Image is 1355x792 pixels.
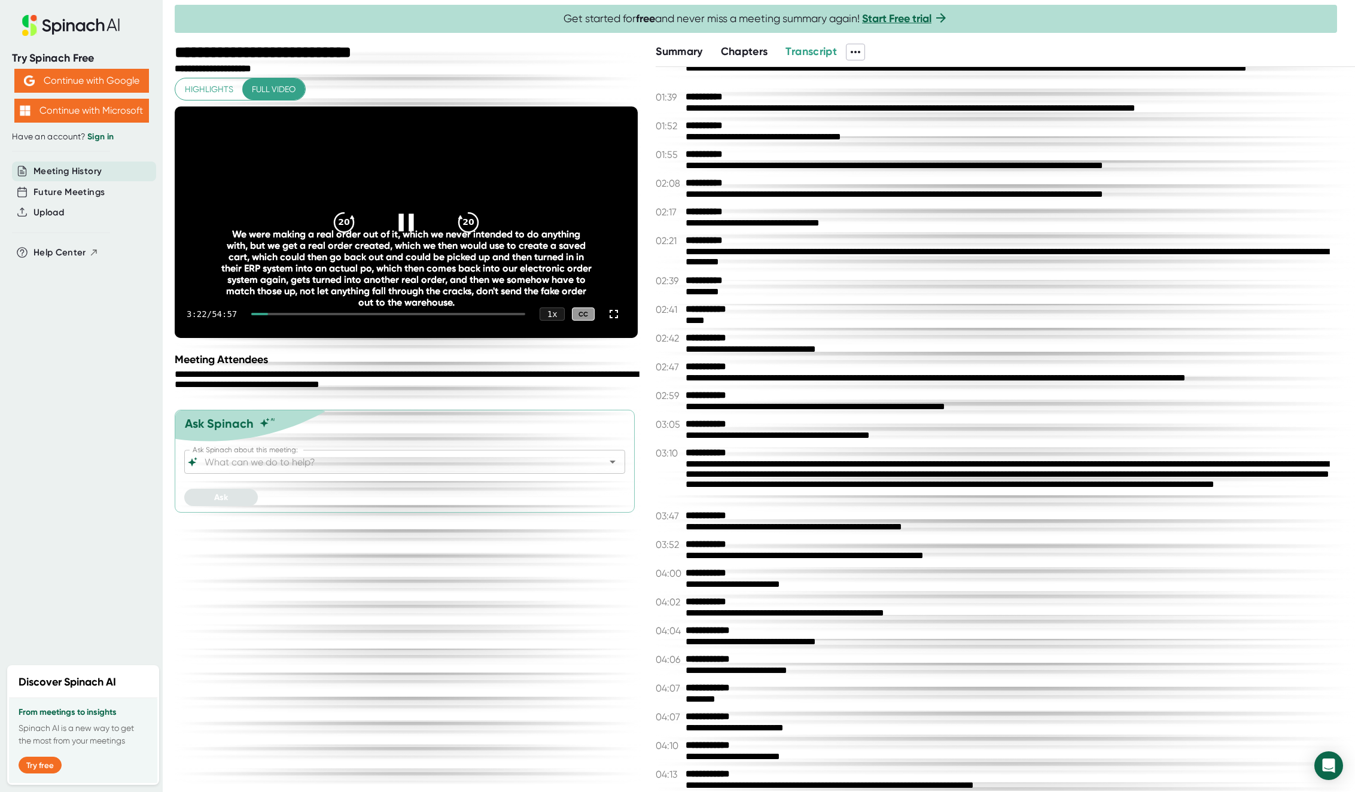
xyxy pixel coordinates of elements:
[785,45,837,58] span: Transcript
[656,568,683,579] span: 04:00
[656,419,683,430] span: 03:05
[656,447,683,459] span: 03:10
[656,92,683,103] span: 01:39
[34,246,99,260] button: Help Center
[564,12,948,26] span: Get started for and never miss a meeting summary again!
[656,596,683,608] span: 04:02
[656,120,683,132] span: 01:52
[862,12,931,25] a: Start Free trial
[184,489,258,506] button: Ask
[656,654,683,665] span: 04:06
[214,492,228,502] span: Ask
[34,185,105,199] button: Future Meetings
[636,12,655,25] b: free
[202,453,586,470] input: What can we do to help?
[12,51,151,65] div: Try Spinach Free
[252,82,296,97] span: Full video
[185,416,254,431] div: Ask Spinach
[175,78,243,100] button: Highlights
[540,307,565,321] div: 1 x
[19,674,116,690] h2: Discover Spinach AI
[19,757,62,773] button: Try free
[656,275,683,287] span: 02:39
[656,390,683,401] span: 02:59
[34,165,102,178] button: Meeting History
[656,235,683,246] span: 02:21
[656,44,702,60] button: Summary
[242,78,305,100] button: Full video
[34,246,86,260] span: Help Center
[1314,751,1343,780] div: Open Intercom Messenger
[656,625,683,636] span: 04:04
[656,206,683,218] span: 02:17
[221,229,591,308] div: We were making a real order out of it, which we never intended to do anything with, but we get a ...
[785,44,837,60] button: Transcript
[656,683,683,694] span: 04:07
[187,309,237,319] div: 3:22 / 54:57
[656,361,683,373] span: 02:47
[12,132,151,142] div: Have an account?
[656,740,683,751] span: 04:10
[656,149,683,160] span: 01:55
[656,539,683,550] span: 03:52
[175,353,641,366] div: Meeting Attendees
[721,45,768,58] span: Chapters
[572,307,595,321] div: CC
[185,82,233,97] span: Highlights
[656,711,683,723] span: 04:07
[721,44,768,60] button: Chapters
[14,69,149,93] button: Continue with Google
[656,333,683,344] span: 02:42
[14,99,149,123] button: Continue with Microsoft
[656,769,683,780] span: 04:13
[656,510,683,522] span: 03:47
[656,304,683,315] span: 02:41
[656,45,702,58] span: Summary
[19,708,148,717] h3: From meetings to insights
[656,178,683,189] span: 02:08
[34,206,64,220] button: Upload
[24,75,35,86] img: Aehbyd4JwY73AAAAAElFTkSuQmCC
[604,453,621,470] button: Open
[19,722,148,747] p: Spinach AI is a new way to get the most from your meetings
[87,132,114,142] a: Sign in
